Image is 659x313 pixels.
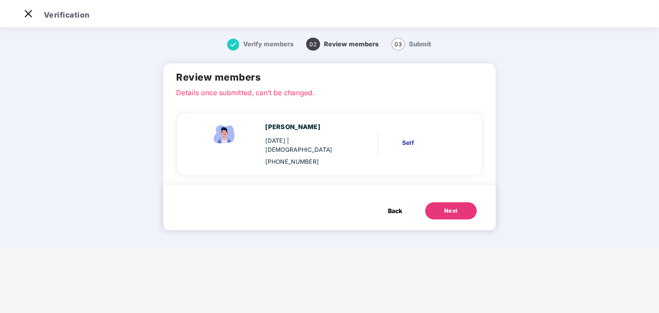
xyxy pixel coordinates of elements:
span: 03 [391,38,405,51]
span: Submit [409,40,431,48]
div: Self [402,138,456,147]
div: [PERSON_NAME] [265,122,347,132]
img: svg+xml;base64,PHN2ZyBpZD0iRW1wbG95ZWVfbWFsZSIgeG1sbnM9Imh0dHA6Ly93d3cudzMub3JnLzIwMDAvc3ZnIiB3aW... [207,122,242,146]
p: Details once submitted, can’t be changed. [176,87,482,95]
h2: Review members [176,70,482,85]
div: [DATE] [265,136,347,155]
span: 02 [306,38,320,51]
span: Review members [324,40,378,48]
div: Next [444,207,458,215]
div: [PHONE_NUMBER] [265,157,347,166]
button: Next [425,202,477,220]
button: Back [379,202,411,220]
span: Back [388,206,402,216]
img: svg+xml;base64,PHN2ZyB4bWxucz0iaHR0cDovL3d3dy53My5vcmcvMjAwMC9zdmciIHdpZHRoPSIxNiIgaGVpZ2h0PSIxNi... [227,39,239,51]
span: Verify members [243,40,293,48]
